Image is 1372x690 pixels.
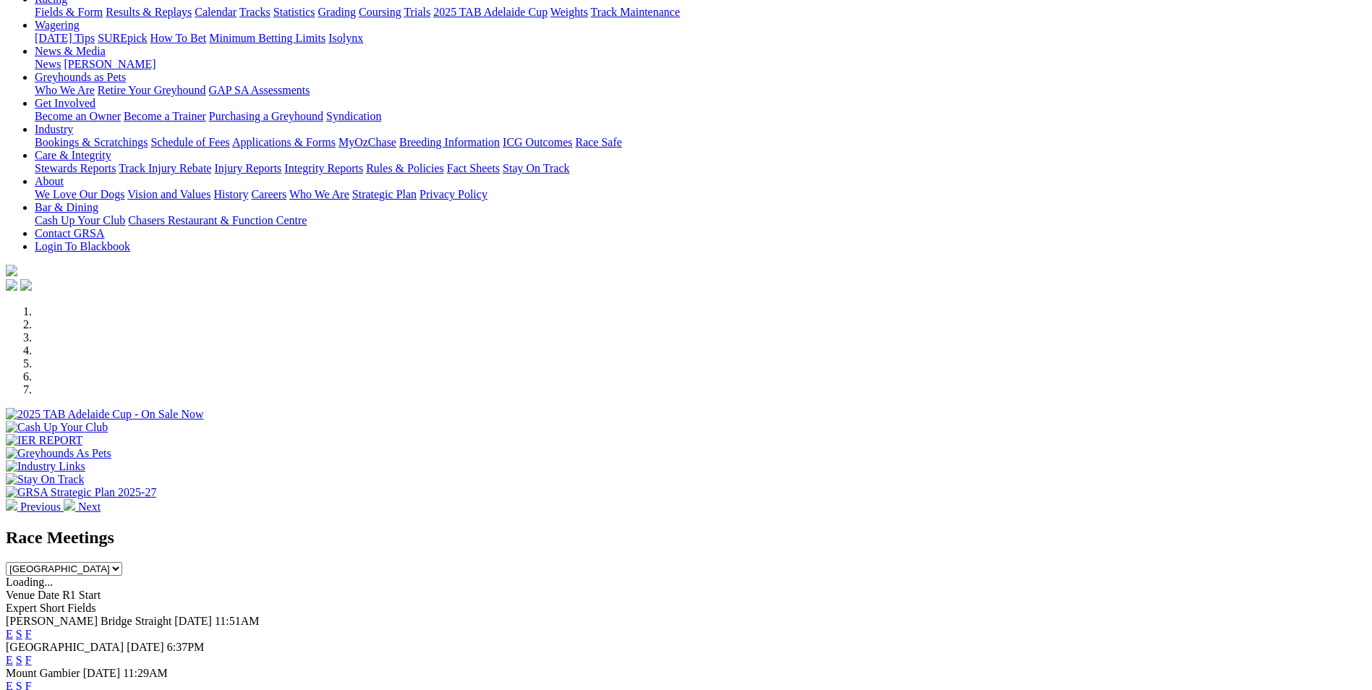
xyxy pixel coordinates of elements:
img: Industry Links [6,460,85,473]
span: [DATE] [174,615,212,627]
div: Greyhounds as Pets [35,84,1366,97]
a: News & Media [35,45,106,57]
a: Coursing [359,6,401,18]
a: Schedule of Fees [150,136,229,148]
a: About [35,175,64,187]
a: [DATE] Tips [35,32,95,44]
div: Care & Integrity [35,162,1366,175]
a: Stay On Track [503,162,569,174]
div: Bar & Dining [35,214,1366,227]
span: [GEOGRAPHIC_DATA] [6,641,124,653]
a: MyOzChase [338,136,396,148]
a: ICG Outcomes [503,136,572,148]
a: Calendar [195,6,237,18]
span: R1 Start [62,589,101,601]
a: Purchasing a Greyhound [209,110,323,122]
img: Stay On Track [6,473,84,486]
a: S [16,628,22,640]
img: 2025 TAB Adelaide Cup - On Sale Now [6,408,204,421]
span: Next [78,501,101,513]
span: Mount Gambier [6,667,80,679]
h2: Race Meetings [6,528,1366,548]
a: Privacy Policy [419,188,487,200]
img: chevron-right-pager-white.svg [64,499,75,511]
a: Weights [550,6,588,18]
a: Industry [35,123,73,135]
span: 6:37PM [167,641,205,653]
div: Racing [35,6,1366,19]
a: Statistics [273,6,315,18]
div: Industry [35,136,1366,149]
span: Expert [6,602,37,614]
a: Bookings & Scratchings [35,136,148,148]
a: Bar & Dining [35,201,98,213]
a: Wagering [35,19,80,31]
a: Who We Are [289,188,349,200]
a: Breeding Information [399,136,500,148]
a: Become a Trainer [124,110,206,122]
span: Venue [6,589,35,601]
a: News [35,58,61,70]
img: twitter.svg [20,279,32,291]
span: Fields [67,602,95,614]
img: Cash Up Your Club [6,421,108,434]
a: Applications & Forms [232,136,336,148]
a: Integrity Reports [284,162,363,174]
a: Login To Blackbook [35,240,130,252]
a: F [25,628,32,640]
a: History [213,188,248,200]
span: Loading... [6,576,53,588]
img: chevron-left-pager-white.svg [6,499,17,511]
a: SUREpick [98,32,147,44]
a: [PERSON_NAME] [64,58,155,70]
a: Care & Integrity [35,149,111,161]
a: Fact Sheets [447,162,500,174]
a: We Love Our Dogs [35,188,124,200]
a: Tracks [239,6,270,18]
a: Cash Up Your Club [35,214,125,226]
div: News & Media [35,58,1366,71]
a: E [6,654,13,666]
a: Stewards Reports [35,162,116,174]
a: Injury Reports [214,162,281,174]
a: F [25,654,32,666]
div: About [35,188,1366,201]
a: Next [64,501,101,513]
span: 11:51AM [215,615,260,627]
span: [DATE] [83,667,121,679]
a: Grading [318,6,356,18]
a: Minimum Betting Limits [209,32,325,44]
a: Contact GRSA [35,227,104,239]
span: 11:29AM [123,667,168,679]
a: Fields & Form [35,6,103,18]
a: Get Involved [35,97,95,109]
img: GRSA Strategic Plan 2025-27 [6,486,156,499]
a: Results & Replays [106,6,192,18]
span: Short [40,602,65,614]
a: S [16,654,22,666]
span: Previous [20,501,61,513]
a: Isolynx [328,32,363,44]
img: facebook.svg [6,279,17,291]
a: Rules & Policies [366,162,444,174]
a: Strategic Plan [352,188,417,200]
a: How To Bet [150,32,207,44]
a: Greyhounds as Pets [35,71,126,83]
a: Track Injury Rebate [119,162,211,174]
img: Greyhounds As Pets [6,447,111,460]
img: IER REPORT [6,434,82,447]
a: Careers [251,188,286,200]
a: Race Safe [575,136,621,148]
a: Syndication [326,110,381,122]
a: Vision and Values [127,188,210,200]
a: Become an Owner [35,110,121,122]
a: Who We Are [35,84,95,96]
img: logo-grsa-white.png [6,265,17,276]
a: GAP SA Assessments [209,84,310,96]
span: Date [38,589,59,601]
span: [PERSON_NAME] Bridge Straight [6,615,171,627]
a: Retire Your Greyhound [98,84,206,96]
a: Previous [6,501,64,513]
span: [DATE] [127,641,164,653]
a: Track Maintenance [591,6,680,18]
